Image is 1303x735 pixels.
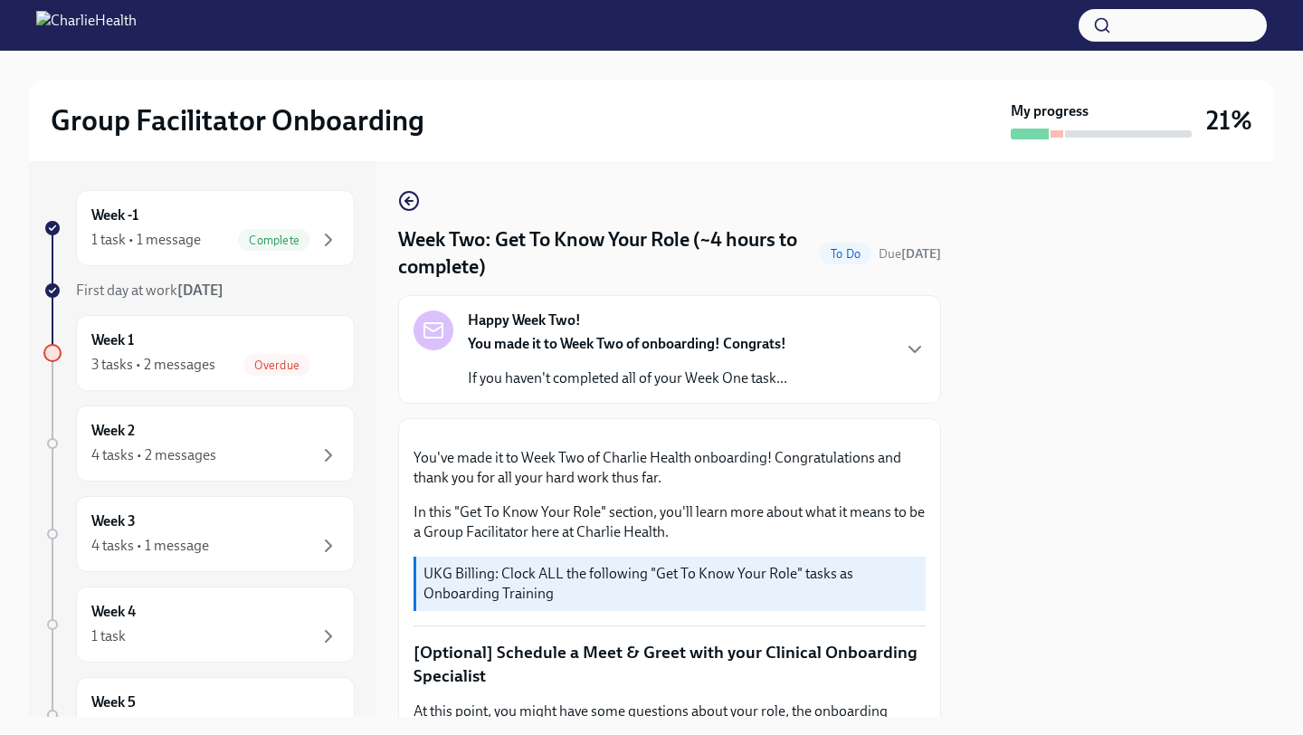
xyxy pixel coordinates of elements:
[43,281,355,301] a: First day at work[DATE]
[43,190,355,266] a: Week -11 task • 1 messageComplete
[1206,104,1252,137] h3: 21%
[43,315,355,391] a: Week 13 tasks • 2 messagesOverdue
[1011,101,1089,121] strong: My progress
[468,368,787,388] p: If you haven't completed all of your Week One task...
[414,641,926,687] p: [Optional] Schedule a Meet & Greet with your Clinical Onboarding Specialist
[423,564,918,604] p: UKG Billing: Clock ALL the following "Get To Know Your Role" tasks as Onboarding Training
[243,358,310,372] span: Overdue
[879,245,941,262] span: October 7th, 2025 09:00
[91,230,201,250] div: 1 task • 1 message
[879,246,941,262] span: Due
[398,226,813,281] h4: Week Two: Get To Know Your Role (~4 hours to complete)
[91,511,136,531] h6: Week 3
[238,234,310,247] span: Complete
[820,247,871,261] span: To Do
[91,421,135,441] h6: Week 2
[91,626,126,646] div: 1 task
[36,11,137,40] img: CharlieHealth
[43,496,355,572] a: Week 34 tasks • 1 message
[91,205,138,225] h6: Week -1
[43,587,355,663] a: Week 41 task
[91,330,134,350] h6: Week 1
[91,536,209,556] div: 4 tasks • 1 message
[91,692,136,712] h6: Week 5
[76,282,224,299] span: First day at work
[177,282,224,299] strong: [DATE]
[91,602,136,622] h6: Week 4
[43,406,355,482] a: Week 24 tasks • 2 messages
[901,246,941,262] strong: [DATE]
[91,355,215,375] div: 3 tasks • 2 messages
[51,102,424,138] h2: Group Facilitator Onboarding
[468,310,581,330] strong: Happy Week Two!
[91,445,216,465] div: 4 tasks • 2 messages
[414,448,926,488] p: You've made it to Week Two of Charlie Health onboarding! Congratulations and thank you for all yo...
[468,335,786,352] strong: You made it to Week Two of onboarding! Congrats!
[414,502,926,542] p: In this "Get To Know Your Role" section, you'll learn more about what it means to be a Group Faci...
